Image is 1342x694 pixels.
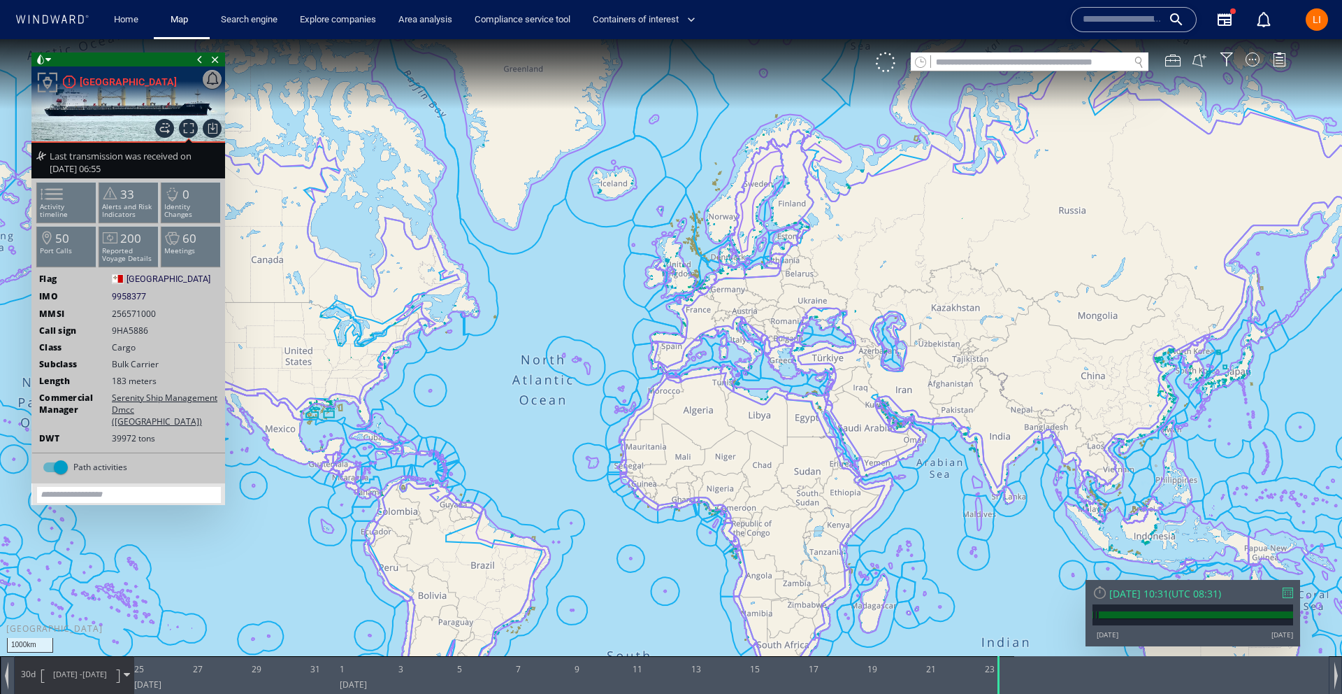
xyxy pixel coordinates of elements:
[997,617,1013,655] div: Time: Thu Feb 23 2023 10:31:45 GMT+0200 (Israel Standard Time)
[593,12,695,28] span: Containers of interest
[985,617,995,639] div: 23
[112,269,156,281] span: 256571000
[112,353,219,388] span: Serenity Ship Management Dmcc ([GEOGRAPHIC_DATA])
[457,617,462,639] div: 5
[127,234,210,246] span: [GEOGRAPHIC_DATA]
[99,143,159,183] li: 33Alerts and Risk Indicators
[1283,631,1332,684] iframe: Chat
[31,102,225,139] div: Last transmission was received on [DATE] 06:55
[340,639,367,655] div: [DATE]
[7,599,53,614] div: 1000km
[165,8,199,32] a: Map
[1092,546,1107,560] div: Reset Time
[691,617,701,639] div: 13
[926,617,936,639] div: 21
[1109,548,1169,561] div: [DATE] 10:31
[108,8,144,32] a: Home
[63,34,177,51] a: [GEOGRAPHIC_DATA]
[159,8,204,32] button: Map
[1097,590,1118,600] div: [DATE]
[1165,13,1181,29] div: Map Tools
[31,13,225,466] div: [GEOGRAPHIC_DATA]Last transmission was received on [DATE] 06:55Activity timeline33Alerts and Risk...
[99,187,159,227] li: 200Reported Voyage Details
[99,208,159,223] p: Reported Voyage Details
[215,8,283,32] a: Search engine
[39,336,105,348] span: Length
[750,617,760,639] div: 15
[39,251,105,263] span: IMO
[112,336,157,348] span: 183 meters
[39,353,105,376] span: Commercial Manager
[39,302,105,314] span: Class
[809,617,818,639] div: 17
[398,617,403,639] div: 3
[252,617,261,639] div: 29
[161,208,221,215] p: Meetings
[393,8,458,32] a: Area analysis
[6,583,103,595] div: [GEOGRAPHIC_DATA]
[80,34,177,51] span: FLORENCIA
[39,393,105,405] span: DWT
[1192,13,1207,29] button: Create an AOI.
[112,393,155,405] span: 39972 tons
[120,191,141,207] span: 200
[15,618,134,653] div: 30d[DATE] -[DATE]
[340,617,345,639] div: 1
[112,251,146,264] span: 9958377
[182,147,189,163] span: 0
[1169,548,1171,561] span: (
[1271,590,1293,600] div: [DATE]
[55,191,69,207] span: 50
[1171,548,1218,561] span: UTC 08:31
[134,639,161,655] div: [DATE]
[112,319,159,331] span: Bulk Carrier
[587,8,707,32] button: Containers of interest
[50,111,192,136] span: Last transmission was received on [DATE] 06:55
[1246,13,1260,27] div: Map Display
[161,143,221,183] li: 0Identity Changes
[1272,13,1286,27] div: Legend
[43,418,215,439] md-switch: Path activities
[1220,13,1234,27] div: Filter
[161,164,221,179] p: Identity Changes
[633,617,642,639] div: 11
[80,34,177,51] div: [GEOGRAPHIC_DATA]
[516,617,521,639] div: 7
[39,285,105,297] span: Call sign
[1303,6,1331,34] button: LI
[1255,11,1272,28] div: Notification center
[112,302,136,314] span: Cargo
[37,143,96,183] li: Activity timeline
[182,191,196,207] span: 60
[39,319,105,331] span: Subclass
[112,285,148,297] span: 9HA5886
[294,8,382,32] a: Explore companies
[867,617,877,639] div: 19
[876,13,895,33] div: Click to show unselected vessels
[120,147,134,163] span: 33
[1092,548,1293,561] div: [DATE] 10:31(UTC 08:31)
[469,8,576,32] a: Compliance service tool
[575,617,579,639] div: 9
[18,629,38,641] span: Path Length
[39,269,105,281] span: MMSI
[99,164,159,179] p: Alerts and Risk Indicators
[310,617,320,639] div: 31
[1313,14,1321,25] span: LI
[63,36,75,49] div: High risk
[193,617,203,639] div: 27
[37,208,96,215] p: Port Calls
[37,164,96,179] p: Activity timeline
[82,630,107,640] span: [DATE]
[1218,548,1221,561] span: )
[73,422,127,434] span: Path activities
[161,187,221,227] li: 60Meetings
[39,234,105,246] span: Flag
[37,187,96,227] li: 50Port Calls
[103,8,148,32] button: Home
[53,630,82,640] span: [DATE] -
